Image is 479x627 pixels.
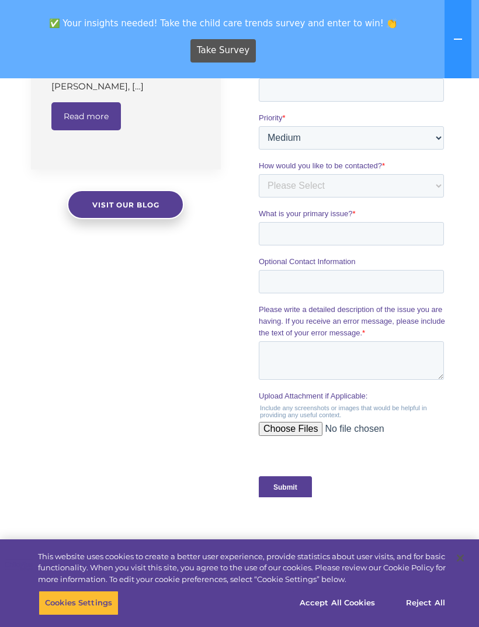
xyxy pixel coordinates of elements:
button: Cookies Settings [39,591,119,615]
span: ✅ Your insights needed! Take the child care trends survey and enter to win! 👏 [5,12,442,34]
span: Take Survey [197,40,249,61]
a: Read more [51,102,121,130]
a: Visit our blog [67,190,184,219]
div: This website uses cookies to create a better user experience, provide statistics about user visit... [38,551,446,586]
a: Take Survey [190,39,256,63]
button: Close [447,545,473,571]
span: Visit our blog [92,200,159,209]
button: Accept All Cookies [293,591,381,615]
button: Reject All [389,591,462,615]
